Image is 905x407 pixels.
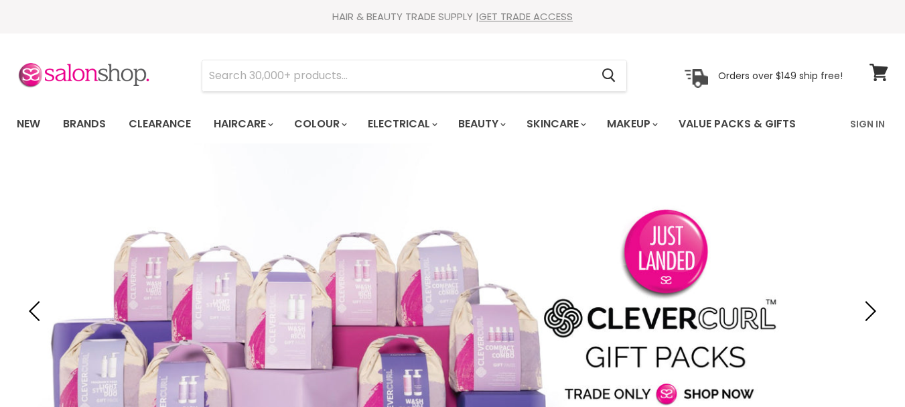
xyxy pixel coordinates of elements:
[284,110,355,138] a: Colour
[842,110,893,138] a: Sign In
[516,110,594,138] a: Skincare
[7,105,824,143] ul: Main menu
[119,110,201,138] a: Clearance
[855,298,882,325] button: Next
[669,110,806,138] a: Value Packs & Gifts
[448,110,514,138] a: Beauty
[202,60,627,92] form: Product
[597,110,666,138] a: Makeup
[53,110,116,138] a: Brands
[358,110,445,138] a: Electrical
[7,110,50,138] a: New
[204,110,281,138] a: Haircare
[23,298,50,325] button: Previous
[202,60,591,91] input: Search
[718,69,843,81] p: Orders over $149 ship free!
[479,9,573,23] a: GET TRADE ACCESS
[591,60,626,91] button: Search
